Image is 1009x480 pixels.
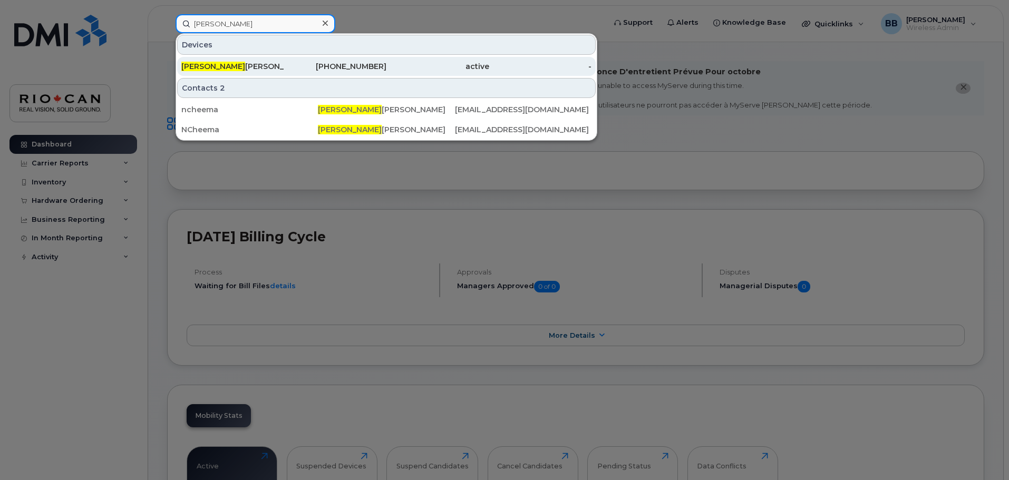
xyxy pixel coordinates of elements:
span: [PERSON_NAME] [181,62,245,71]
div: active [386,61,489,72]
a: [PERSON_NAME][PERSON_NAME][PHONE_NUMBER]active- [177,57,596,76]
a: NCheema[PERSON_NAME][PERSON_NAME][EMAIL_ADDRESS][DOMAIN_NAME] [177,120,596,139]
div: - [489,61,592,72]
span: [PERSON_NAME] [318,105,382,114]
div: NCheema [181,124,318,135]
span: [PERSON_NAME] [318,125,382,134]
span: 2 [220,83,225,93]
div: [EMAIL_ADDRESS][DOMAIN_NAME] [455,104,591,115]
div: ncheema [181,104,318,115]
div: Devices [177,35,596,55]
div: Contacts [177,78,596,98]
div: [PERSON_NAME] [181,61,284,72]
div: [EMAIL_ADDRESS][DOMAIN_NAME] [455,124,591,135]
a: ncheema[PERSON_NAME][PERSON_NAME][EMAIL_ADDRESS][DOMAIN_NAME] [177,100,596,119]
div: [PHONE_NUMBER] [284,61,387,72]
div: [PERSON_NAME] [318,104,454,115]
div: [PERSON_NAME] [318,124,454,135]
